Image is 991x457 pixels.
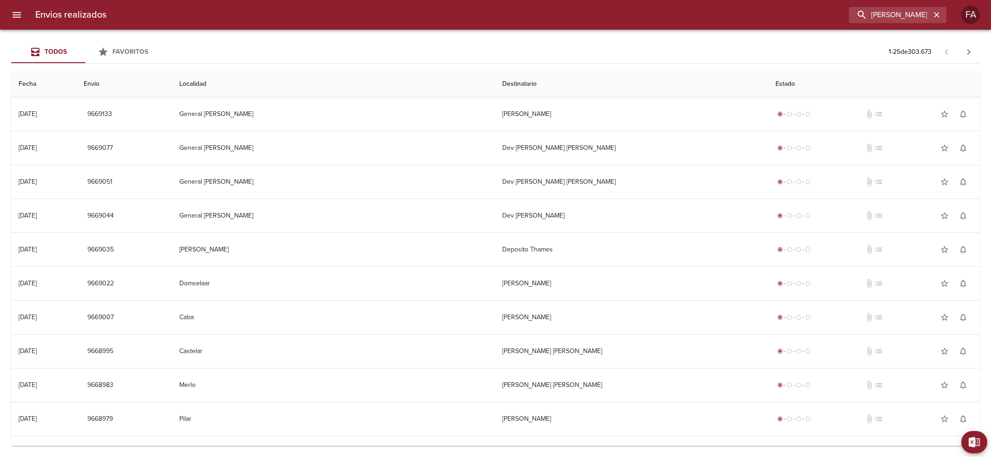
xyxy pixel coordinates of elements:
span: radio_button_checked [777,281,783,286]
span: radio_button_unchecked [787,348,792,354]
span: radio_button_checked [777,111,783,117]
span: notifications_none [958,347,968,356]
div: [DATE] [19,313,37,321]
button: Activar notificaciones [954,376,972,394]
span: 9668995 [87,346,113,357]
span: radio_button_unchecked [796,145,801,151]
div: [DATE] [19,144,37,152]
span: radio_button_unchecked [796,315,801,320]
th: Destinatario [495,71,768,97]
td: Dev [PERSON_NAME] [PERSON_NAME] [495,131,768,165]
button: 9668995 [84,343,117,360]
th: Localidad [172,71,495,97]
button: 9669133 [84,106,116,123]
div: Generado [775,380,813,390]
th: Fecha [11,71,76,97]
span: radio_button_unchecked [796,281,801,286]
button: Agregar a favoritos [935,342,954,360]
button: Activar notificaciones [954,274,972,293]
button: Activar notificaciones [954,308,972,327]
td: [PERSON_NAME] [PERSON_NAME] [495,368,768,402]
span: star_border [940,143,949,153]
div: [DATE] [19,415,37,423]
span: star_border [940,279,949,288]
span: star_border [940,211,949,220]
span: radio_button_checked [777,247,783,252]
div: Generado [775,347,813,356]
span: No tiene documentos adjuntos [865,380,874,390]
span: No tiene pedido asociado [874,347,883,356]
button: 9669022 [84,275,118,292]
span: radio_button_unchecked [805,247,811,252]
span: Pagina siguiente [958,41,980,63]
div: [DATE] [19,212,37,219]
button: Activar notificaciones [954,105,972,123]
span: 9669022 [87,278,114,290]
span: radio_button_unchecked [787,145,792,151]
div: Tabs Envios [11,41,160,63]
span: No tiene documentos adjuntos [865,279,874,288]
div: [DATE] [19,279,37,287]
span: radio_button_unchecked [805,382,811,388]
span: radio_button_unchecked [805,315,811,320]
span: No tiene documentos adjuntos [865,313,874,322]
td: [PERSON_NAME] [495,97,768,131]
span: notifications_none [958,109,968,119]
span: radio_button_unchecked [805,111,811,117]
span: star_border [940,109,949,119]
span: No tiene documentos adjuntos [865,245,874,254]
button: Agregar a favoritos [935,376,954,394]
button: Activar notificaciones [954,342,972,360]
button: Activar notificaciones [954,173,972,191]
span: radio_button_unchecked [787,247,792,252]
span: radio_button_unchecked [787,179,792,185]
td: [PERSON_NAME] [172,233,495,266]
span: radio_button_unchecked [805,213,811,219]
div: [DATE] [19,110,37,118]
span: 9669044 [87,210,114,222]
button: Agregar a favoritos [935,240,954,259]
span: radio_button_checked [777,348,783,354]
span: No tiene documentos adjuntos [865,109,874,119]
span: star_border [940,177,949,187]
td: Domselaar [172,267,495,300]
span: radio_button_unchecked [796,179,801,185]
th: Estado [768,71,980,97]
span: radio_button_checked [777,416,783,422]
span: No tiene documentos adjuntos [865,177,874,187]
span: Todos [45,48,67,56]
span: star_border [940,380,949,390]
button: Activar notificaciones [954,139,972,157]
span: radio_button_unchecked [796,111,801,117]
span: radio_button_unchecked [805,348,811,354]
button: Activar notificaciones [954,240,972,259]
div: [DATE] [19,381,37,389]
span: radio_button_unchecked [796,247,801,252]
span: 9669051 [87,176,112,188]
td: Pilar [172,402,495,436]
span: radio_button_checked [777,382,783,388]
td: Castelar [172,335,495,368]
span: radio_button_unchecked [796,213,801,219]
td: Caba [172,301,495,334]
div: [DATE] [19,178,37,186]
span: No tiene documentos adjuntos [865,347,874,356]
span: radio_button_checked [777,145,783,151]
span: No tiene pedido asociado [874,211,883,220]
div: Generado [775,211,813,220]
div: Generado [775,109,813,119]
span: radio_button_unchecked [805,179,811,185]
span: radio_button_checked [777,179,783,185]
span: radio_button_unchecked [796,348,801,354]
td: Merlo [172,368,495,402]
span: radio_button_unchecked [787,281,792,286]
span: star_border [940,313,949,322]
td: General [PERSON_NAME] [172,165,495,199]
span: No tiene pedido asociado [874,245,883,254]
button: Agregar a favoritos [935,308,954,327]
div: Generado [775,245,813,254]
button: Agregar a favoritos [935,274,954,293]
span: notifications_none [958,143,968,153]
div: Generado [775,143,813,153]
span: radio_button_checked [777,315,783,320]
